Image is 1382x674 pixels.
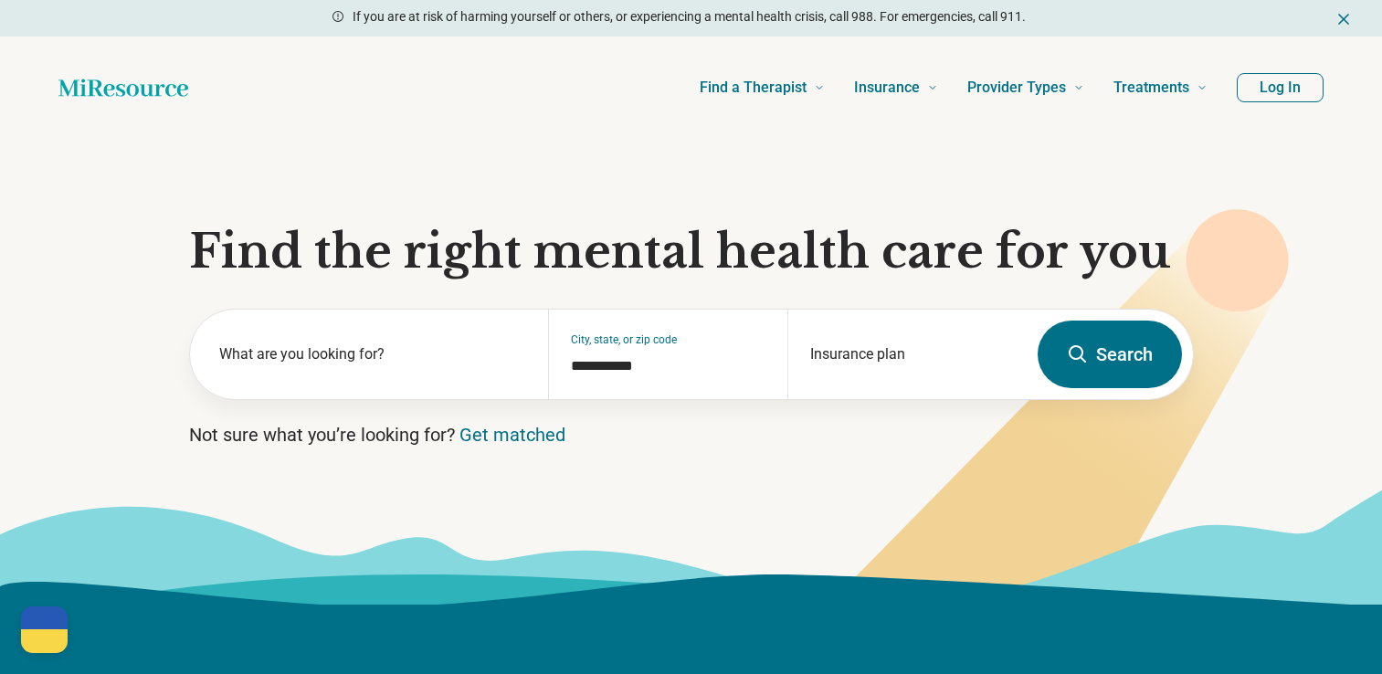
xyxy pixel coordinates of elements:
[219,343,527,365] label: What are you looking for?
[967,51,1084,124] a: Provider Types
[1335,7,1353,29] button: Dismiss
[967,75,1066,100] span: Provider Types
[58,69,188,106] a: Home page
[1113,75,1189,100] span: Treatments
[189,422,1194,448] p: Not sure what you’re looking for?
[700,51,825,124] a: Find a Therapist
[1113,51,1208,124] a: Treatments
[353,7,1026,26] p: If you are at risk of harming yourself or others, or experiencing a mental health crisis, call 98...
[854,75,920,100] span: Insurance
[854,51,938,124] a: Insurance
[1237,73,1324,102] button: Log In
[459,424,565,446] a: Get matched
[189,225,1194,279] h1: Find the right mental health care for you
[1038,321,1182,388] button: Search
[700,75,807,100] span: Find a Therapist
